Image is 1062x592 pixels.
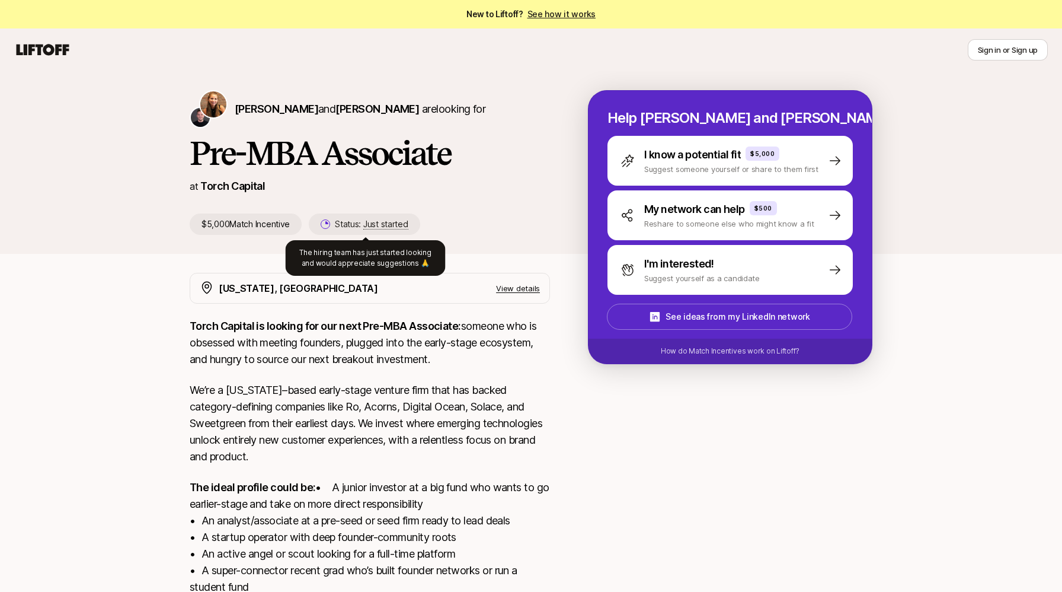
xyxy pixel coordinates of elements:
[644,147,741,163] p: I know a potential fit
[295,247,436,269] p: The hiring team has just started looking and would appreciate suggestions 🙏
[190,318,550,368] p: someone who is obsessed with meeting founders, plugged into the early-stage ecosystem, and hungry...
[219,281,378,296] p: [US_STATE], [GEOGRAPHIC_DATA]
[200,91,226,117] img: Katie Reiner
[190,320,461,332] strong: Torch Capital is looking for our next Pre-MBA Associate:
[644,272,760,284] p: Suggest yourself as a candidate
[527,9,596,19] a: See how it works
[335,103,419,115] span: [PERSON_NAME]
[190,179,198,194] p: at
[190,481,315,494] strong: The ideal profile could be:
[750,149,775,158] p: $5,000
[754,203,772,213] p: $500
[968,39,1048,61] button: Sign in or Sign up
[644,218,814,230] p: Reshare to someone else who might know a fit
[190,382,550,465] p: We’re a [US_STATE]–based early-stage venture firm that has backed category-defining companies lik...
[191,108,210,127] img: Christopher Harper
[363,219,408,230] span: Just started
[666,310,810,324] p: See ideas from my LinkedIn network
[335,217,408,231] p: Status:
[318,103,419,115] span: and
[235,101,485,117] p: are looking for
[607,304,852,330] button: See ideas from my LinkedIn network
[190,214,302,235] p: $5,000 Match Incentive
[644,163,818,175] p: Suggest someone yourself or share to them first
[496,282,540,294] p: View details
[644,201,745,218] p: My network can help
[190,135,550,171] h1: Pre-MBA Associate
[644,256,714,272] p: I'm interested!
[200,180,265,192] a: Torch Capital
[661,346,799,357] p: How do Match Incentives work on Liftoff?
[466,7,596,21] span: New to Liftoff?
[607,110,853,126] p: Help [PERSON_NAME] and [PERSON_NAME] hire
[235,103,318,115] span: [PERSON_NAME]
